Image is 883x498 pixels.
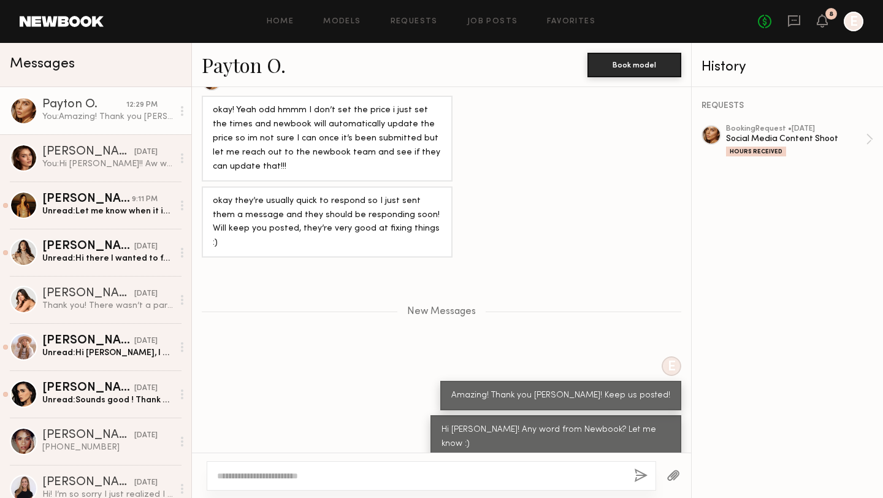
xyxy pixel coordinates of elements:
a: Book model [587,59,681,69]
span: New Messages [407,307,476,317]
div: [DATE] [134,477,158,489]
div: [DATE] [134,147,158,158]
a: E [844,12,863,31]
div: 9:11 PM [132,194,158,205]
div: [PERSON_NAME] [42,288,134,300]
div: Hours Received [726,147,786,156]
div: You: Amazing! Thank you [PERSON_NAME]! Keep us posted! [42,111,173,123]
div: Unread: Hi [PERSON_NAME], I had a great time meeting you [DATE]! Just wanted to know if there was... [42,347,173,359]
a: Home [267,18,294,26]
div: [DATE] [134,335,158,347]
div: [DATE] [134,383,158,394]
span: Messages [10,57,75,71]
div: Unread: Sounds good ! Thank you :) [42,394,173,406]
div: Thank you! There wasn’t a parking assistant when I went to get my car so I wasn’t able to get a r... [42,300,173,312]
div: okay! Yeah odd hmmm I don’t set the price i just set the times and newbook will automatically upd... [213,104,442,174]
div: [DATE] [134,288,158,300]
div: [DATE] [134,430,158,442]
div: [PERSON_NAME] [42,477,134,489]
div: [PERSON_NAME] [42,146,134,158]
div: Amazing! Thank you [PERSON_NAME]! Keep us posted! [451,389,670,403]
div: [PHONE_NUMBER] [42,442,173,453]
div: [PERSON_NAME] [42,240,134,253]
div: History [701,60,873,74]
div: REQUESTS [701,102,873,110]
div: Payton O. [42,99,126,111]
a: Job Posts [467,18,518,26]
a: Requests [391,18,438,26]
div: 8 [829,11,833,18]
div: Hi [PERSON_NAME]! Any word from Newbook? Let me know :) [442,423,670,451]
div: [PERSON_NAME] [42,429,134,442]
div: Unread: Let me know when it is shipped! [42,205,173,217]
a: Favorites [547,18,595,26]
div: Unread: Hi there I wanted to follow up [42,253,173,264]
button: Book model [587,53,681,77]
a: Payton O. [202,52,286,78]
a: bookingRequest •[DATE]Social Media Content ShootHours Received [726,125,873,156]
a: Models [323,18,361,26]
div: [DATE] [134,241,158,253]
div: [PERSON_NAME] [42,193,132,205]
div: [PERSON_NAME] [42,335,134,347]
div: booking Request • [DATE] [726,125,866,133]
div: 12:29 PM [126,99,158,111]
div: Social Media Content Shoot [726,133,866,145]
div: You: Hi [PERSON_NAME]!! Aw wow thank you so much will review and get back to you if there are any... [42,158,173,170]
div: [PERSON_NAME] [42,382,134,394]
div: okay they’re usually quick to respond so I just sent them a message and they should be responding... [213,194,442,251]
